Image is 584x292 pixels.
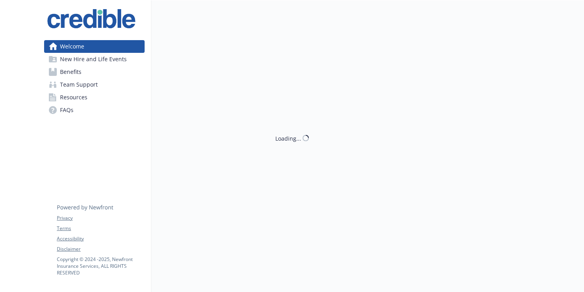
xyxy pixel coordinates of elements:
[60,104,73,116] span: FAQs
[44,40,145,53] a: Welcome
[57,256,144,276] p: Copyright © 2024 - 2025 , Newfront Insurance Services, ALL RIGHTS RESERVED
[44,53,145,66] a: New Hire and Life Events
[60,53,127,66] span: New Hire and Life Events
[57,235,144,242] a: Accessibility
[60,91,87,104] span: Resources
[60,78,98,91] span: Team Support
[57,215,144,222] a: Privacy
[57,225,144,232] a: Terms
[44,78,145,91] a: Team Support
[44,104,145,116] a: FAQs
[57,246,144,253] a: Disclaimer
[275,134,301,142] div: Loading...
[44,66,145,78] a: Benefits
[60,66,81,78] span: Benefits
[44,91,145,104] a: Resources
[60,40,84,53] span: Welcome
